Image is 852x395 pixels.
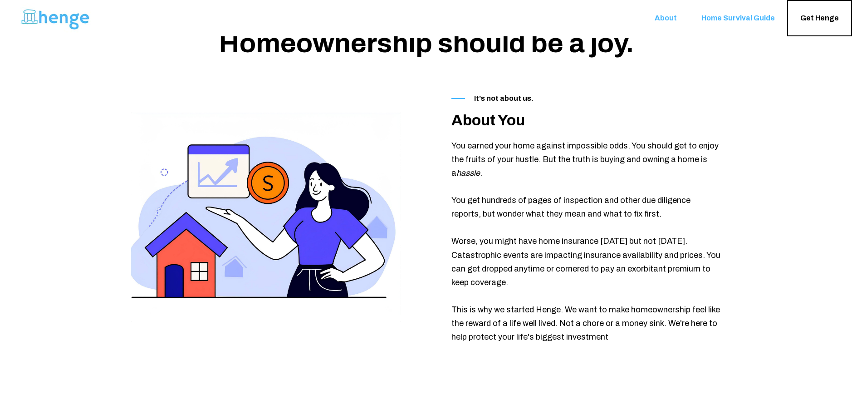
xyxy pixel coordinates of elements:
p: You earned your home against impossible odds. You should get to enjoy the fruits of your hustle. ... [451,139,721,344]
span: Get Henge [800,14,839,23]
h1: Homeownership should be a joy. [99,27,753,59]
img: Henge-Savvy-Homeowner [131,113,401,322]
em: hassle [456,168,480,178]
img: Henge-Full-Logo-Blue [20,3,91,33]
p: It's not about us. [451,91,721,106]
span: About [655,14,677,23]
span: Home Survival Guide [701,14,775,23]
h2: About You [451,110,721,131]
